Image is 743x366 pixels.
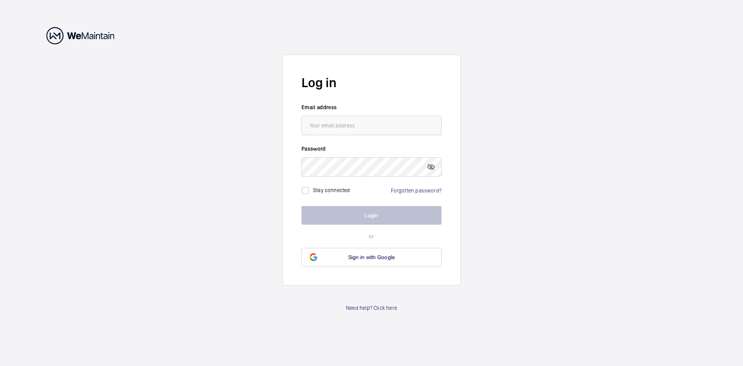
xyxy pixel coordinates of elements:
label: Password [301,145,442,153]
label: Stay connected [313,187,350,193]
a: Need help? Click here [346,304,397,312]
span: Sign in with Google [348,254,395,260]
h2: Log in [301,74,442,92]
label: Email address [301,103,442,111]
a: Forgotten password? [391,187,442,194]
p: or [301,232,442,240]
input: Your email address [301,116,442,135]
button: Login [301,206,442,225]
